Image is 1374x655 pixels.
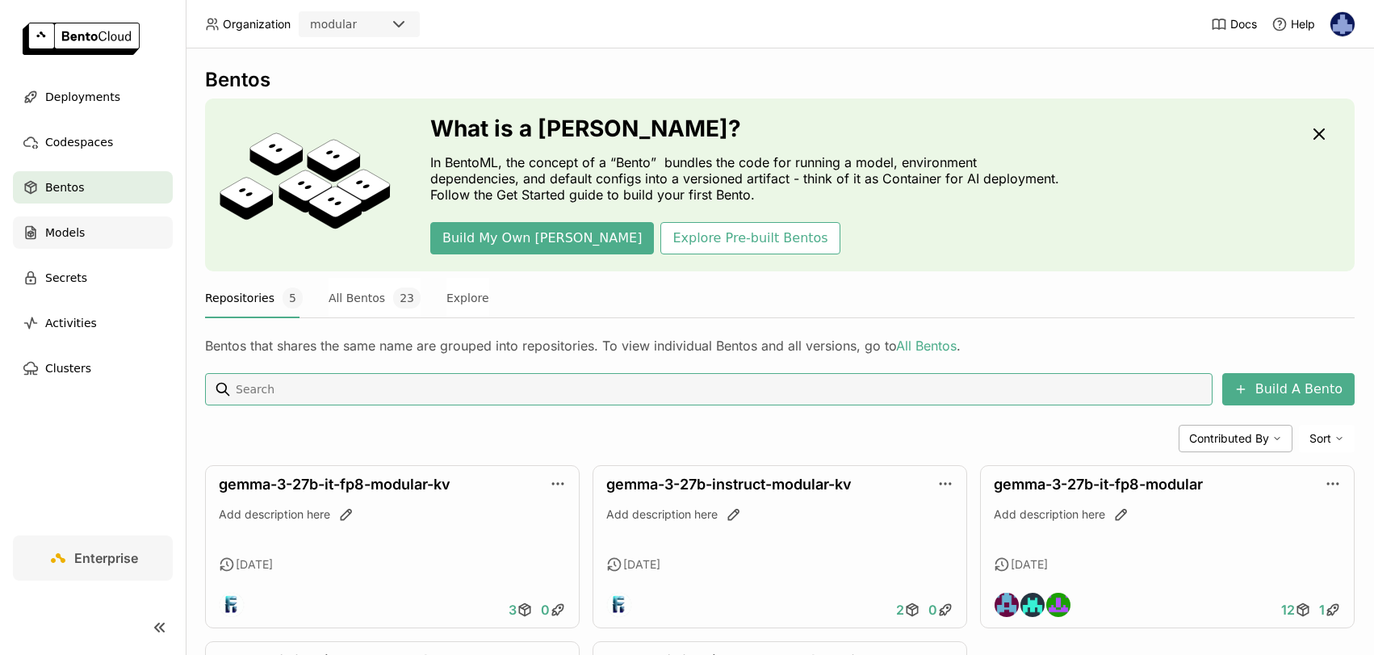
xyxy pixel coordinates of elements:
a: 1 [1315,594,1345,626]
div: Contributed By [1179,425,1292,452]
span: Clusters [45,359,91,378]
span: Bentos [45,178,84,197]
img: Frost Ming [607,593,631,617]
span: 2 [896,602,904,618]
a: 12 [1277,594,1315,626]
span: 0 [541,602,550,618]
span: 3 [509,602,517,618]
a: Activities [13,307,173,339]
span: Docs [1230,17,1257,31]
div: Add description here [219,506,566,523]
div: Sort [1299,425,1355,452]
span: 5 [283,288,303,309]
span: Help [1291,17,1315,31]
a: 0 [537,594,570,626]
span: Models [45,223,85,242]
span: Activities [45,313,97,333]
img: Shenyang Zhao [1046,593,1070,617]
input: Search [234,376,1206,402]
img: Jiang [995,593,1019,617]
a: 3 [505,594,537,626]
span: 1 [1319,602,1325,618]
img: logo [23,23,140,55]
img: cover onboarding [218,132,392,238]
span: Codespaces [45,132,113,152]
img: Frost Ming [220,593,244,617]
a: Codespaces [13,126,173,158]
a: Enterprise [13,535,173,581]
h3: What is a [PERSON_NAME]? [430,115,1068,141]
span: [DATE] [236,557,273,572]
img: Mostafa Hagog [1330,12,1355,36]
div: Bentos [205,68,1355,92]
div: Bentos that shares the same name are grouped into repositories. To view individual Bentos and all... [205,338,1355,354]
div: Help [1271,16,1315,32]
input: Selected modular. [358,17,360,33]
span: 23 [393,288,421,309]
a: gemma-3-27b-it-fp8-modular [994,476,1203,493]
div: Add description here [994,506,1341,523]
a: Clusters [13,352,173,384]
span: 0 [928,602,937,618]
button: All Bentos [329,278,421,318]
span: [DATE] [623,557,660,572]
button: Explore Pre-built Bentos [660,222,840,254]
img: Aaron Pham [1020,593,1045,617]
a: All Bentos [896,338,957,354]
a: gemma-3-27b-instruct-modular-kv [606,476,852,493]
span: Sort [1309,431,1331,446]
a: Deployments [13,81,173,113]
span: Secrets [45,268,87,288]
button: Repositories [205,278,303,318]
p: In BentoML, the concept of a “Bento” bundles the code for running a model, environment dependenci... [430,154,1068,203]
button: Build My Own [PERSON_NAME] [430,222,654,254]
a: 0 [924,594,957,626]
div: modular [310,16,357,32]
a: Bentos [13,171,173,204]
div: Add description here [606,506,953,523]
a: Models [13,216,173,249]
button: Build A Bento [1222,373,1355,405]
span: 12 [1281,602,1295,618]
a: gemma-3-27b-it-fp8-modular-kv [219,476,450,493]
a: 2 [892,594,924,626]
a: Docs [1211,16,1257,32]
span: [DATE] [1011,557,1048,572]
button: Explore [446,278,489,318]
span: Organization [223,17,291,31]
span: Enterprise [74,550,138,566]
a: Secrets [13,262,173,294]
span: Deployments [45,87,120,107]
span: Contributed By [1189,431,1269,446]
